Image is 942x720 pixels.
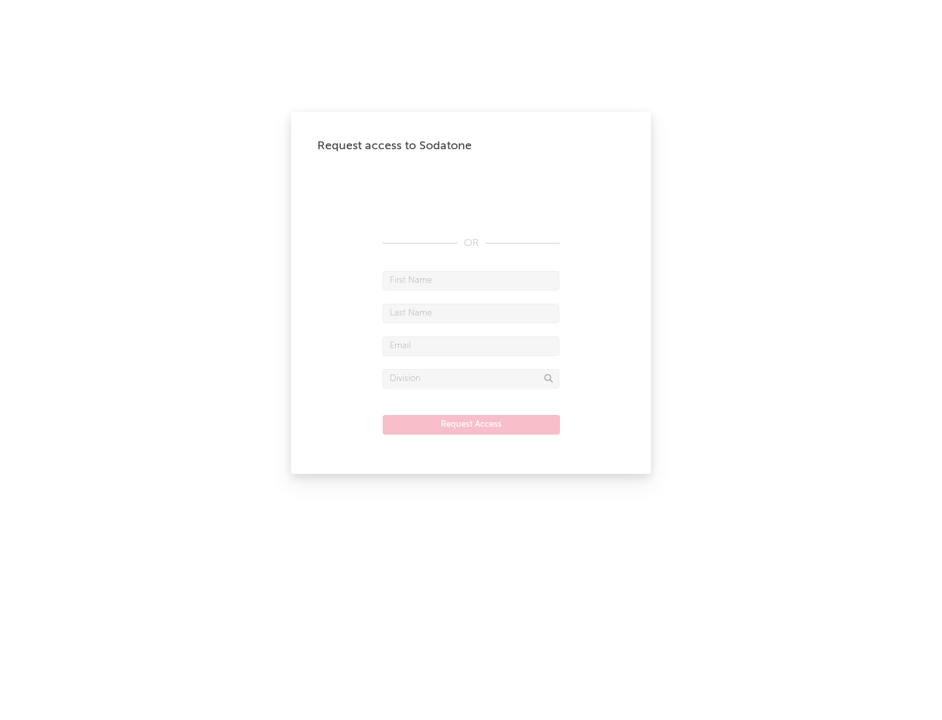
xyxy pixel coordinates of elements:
div: Request access to Sodatone [317,138,625,154]
input: First Name [383,271,559,291]
input: Email [383,336,559,356]
button: Request Access [383,415,560,435]
div: OR [383,236,559,251]
input: Last Name [383,304,559,323]
input: Division [383,369,559,389]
